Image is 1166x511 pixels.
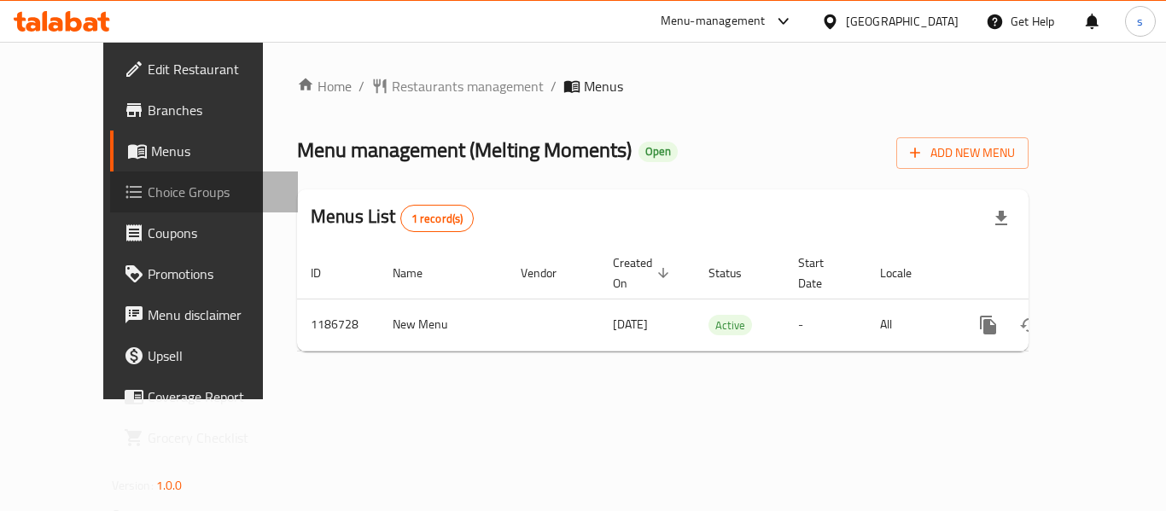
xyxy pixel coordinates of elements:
[311,204,474,232] h2: Menus List
[638,142,678,162] div: Open
[148,305,284,325] span: Menu disclaimer
[297,299,379,351] td: 1186728
[708,316,752,335] span: Active
[551,76,557,96] li: /
[521,263,579,283] span: Vendor
[379,299,507,351] td: New Menu
[110,49,298,90] a: Edit Restaurant
[110,253,298,294] a: Promotions
[148,346,284,366] span: Upsell
[1009,305,1050,346] button: Change Status
[148,59,284,79] span: Edit Restaurant
[846,12,959,31] div: [GEOGRAPHIC_DATA]
[896,137,1029,169] button: Add New Menu
[954,247,1146,299] th: Actions
[981,198,1022,239] div: Export file
[638,144,678,159] span: Open
[110,335,298,376] a: Upsell
[661,11,766,32] div: Menu-management
[148,223,284,243] span: Coupons
[297,76,352,96] a: Home
[371,76,544,96] a: Restaurants management
[393,263,445,283] span: Name
[148,182,284,202] span: Choice Groups
[866,299,954,351] td: All
[297,247,1146,351] table: enhanced table
[880,263,934,283] span: Locale
[148,386,284,407] span: Coverage Report
[297,76,1029,96] nav: breadcrumb
[392,76,544,96] span: Restaurants management
[708,315,752,335] div: Active
[359,76,364,96] li: /
[910,142,1015,164] span: Add New Menu
[148,264,284,284] span: Promotions
[708,263,764,283] span: Status
[584,76,623,96] span: Menus
[613,253,674,293] span: Created On
[401,211,474,227] span: 1 record(s)
[148,427,284,448] span: Grocery Checklist
[297,131,632,169] span: Menu management ( Melting Moments )
[112,474,154,496] span: Version:
[110,131,298,171] a: Menus
[110,212,298,253] a: Coupons
[110,376,298,417] a: Coverage Report
[311,263,343,283] span: ID
[110,417,298,458] a: Grocery Checklist
[110,90,298,131] a: Branches
[151,141,284,161] span: Menus
[798,253,846,293] span: Start Date
[1137,12,1143,31] span: s
[110,171,298,212] a: Choice Groups
[110,294,298,335] a: Menu disclaimer
[784,299,866,351] td: -
[613,313,648,335] span: [DATE]
[968,305,1009,346] button: more
[148,100,284,120] span: Branches
[156,474,183,496] span: 1.0.0
[400,205,475,232] div: Total records count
